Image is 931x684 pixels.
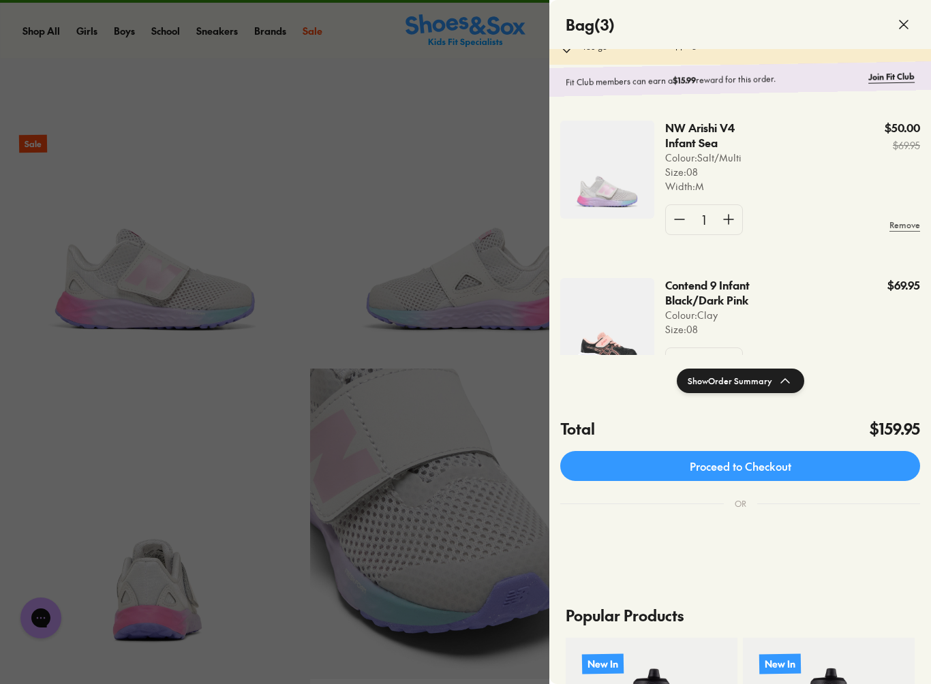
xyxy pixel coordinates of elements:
[566,71,863,89] p: Fit Club members can earn a reward for this order.
[7,5,48,46] button: Open gorgias live chat
[665,151,790,165] p: Colour: Salt/Multi
[560,537,920,574] iframe: PayPal-paypal
[887,278,920,293] p: $69.95
[870,418,920,440] h4: $159.95
[885,138,920,153] s: $69.95
[582,653,624,674] p: New In
[673,74,696,86] b: $15.99
[566,14,615,36] h4: Bag ( 3 )
[665,179,790,193] p: Width : M
[724,486,757,520] div: OR
[693,205,715,234] div: 1
[868,70,915,83] a: Join Fit Club
[566,593,915,638] p: Popular Products
[665,121,765,151] p: NW Arishi V4 Infant Sea
[665,278,802,308] p: Contend 9 Infant Black/Dark Pink
[560,418,595,440] h4: Total
[665,308,836,322] p: Colour: Clay
[885,121,920,136] p: $50.00
[677,369,804,393] button: ShowOrder Summary
[560,278,654,376] img: 4-551406.jpg
[665,322,836,337] p: Size : 08
[560,451,920,481] a: Proceed to Checkout
[582,37,748,57] p: You get free standard shipping on this order.
[665,165,790,179] p: Size : 08
[560,121,654,219] img: 4-498932_fe5d8085-4259-40f9-8291-d0e57a51b06e.jpg
[693,348,715,377] div: 1
[759,653,801,674] p: New In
